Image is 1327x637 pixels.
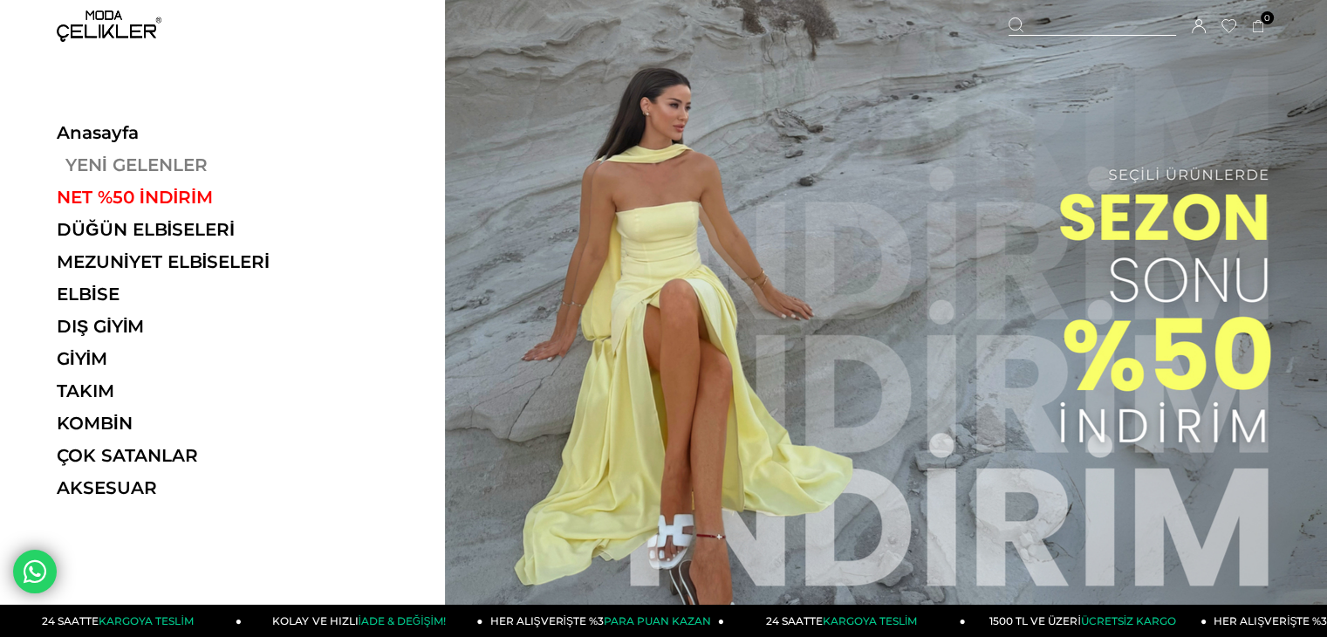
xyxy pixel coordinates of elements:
[1252,20,1265,33] a: 0
[483,605,725,637] a: HER ALIŞVERİŞTE %3PARA PUAN KAZAN
[1261,11,1274,24] span: 0
[57,154,297,175] a: YENİ GELENLER
[57,477,297,498] a: AKSESUAR
[99,614,193,627] span: KARGOYA TESLİM
[57,348,297,369] a: GİYİM
[57,251,297,272] a: MEZUNİYET ELBİSELERİ
[57,284,297,305] a: ELBİSE
[57,445,297,466] a: ÇOK SATANLAR
[57,316,297,337] a: DIŞ GİYİM
[242,605,483,637] a: KOLAY VE HIZLIİADE & DEĞİŞİM!
[57,122,297,143] a: Anasayfa
[57,10,161,42] img: logo
[823,614,917,627] span: KARGOYA TESLİM
[1,605,243,637] a: 24 SAATTEKARGOYA TESLİM
[966,605,1207,637] a: 1500 TL VE ÜZERİÜCRETSİZ KARGO
[57,219,297,240] a: DÜĞÜN ELBİSELERİ
[604,614,711,627] span: PARA PUAN KAZAN
[1081,614,1176,627] span: ÜCRETSİZ KARGO
[57,380,297,401] a: TAKIM
[358,614,445,627] span: İADE & DEĞİŞİM!
[724,605,966,637] a: 24 SAATTEKARGOYA TESLİM
[57,413,297,434] a: KOMBİN
[57,187,297,208] a: NET %50 İNDİRİM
